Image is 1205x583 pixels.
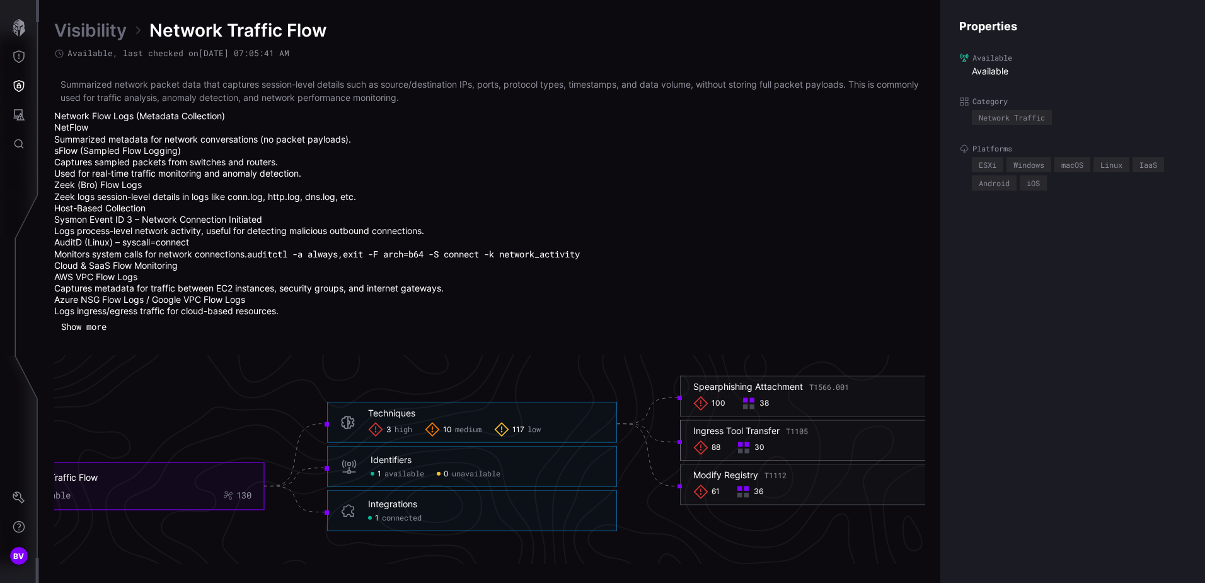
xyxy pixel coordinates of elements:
label: Available [959,52,1186,62]
div: ESXi [979,161,996,168]
span: 1 [375,513,379,523]
span: 0 [444,469,449,479]
li: Azure NSG Flow Logs / Google VPC Flow Logs [54,294,925,317]
span: 3 [386,425,391,435]
li: Used for real-time traffic monitoring and anomaly detection. [54,168,925,179]
div: iOS [1027,179,1040,187]
li: Summarized metadata for network conversations (no packet payloads). [54,134,925,145]
li: Captures sampled packets from switches and routers. [54,156,925,168]
li: Host-Based Collection [54,203,925,260]
button: BV [1,541,37,570]
span: available [384,469,424,479]
span: Available , last checked on [67,48,289,59]
li: Cloud & SaaS Flow Monitoring [54,260,925,317]
span: low [528,425,541,435]
div: Identifiers [371,454,412,466]
div: Android [979,179,1010,187]
li: Monitors system calls for network connections. [54,249,925,260]
code: auditctl -a always,exit -F arch=b64 -S connect -k network_activity [247,248,580,260]
time: [DATE] 07:05:41 AM [199,47,289,59]
span: Network Traffic Flow [149,19,326,42]
span: 30 [754,443,764,453]
span: 100 [712,399,725,409]
li: AWS VPC Flow Logs [54,271,925,294]
div: Modify Registry [693,469,787,481]
li: Sysmon Event ID 3 – Network Connection Initiated [54,214,925,237]
div: Ingress Tool Transfer [693,425,808,437]
div: Available [972,66,1186,77]
span: high [395,425,412,435]
div: Windows [1013,161,1044,168]
li: Network Flow Logs (Metadata Collection) [54,110,925,203]
span: BV [13,550,25,563]
a: Visibility [54,19,127,42]
label: Category [959,97,1186,107]
p: Summarized network packet data that captures session-level details such as source/destination IPs... [61,78,919,104]
span: T1112 [764,470,787,480]
span: 117 [512,425,524,435]
div: Network Traffic [979,114,1045,121]
label: Platforms [959,144,1186,154]
span: 88 [712,443,720,453]
div: Linux [1100,161,1122,168]
div: Techniques [368,407,415,418]
li: Logs ingress/egress traffic for cloud-based resources. [54,305,925,317]
li: Zeek (Bro) Flow Logs [54,179,925,202]
li: Logs process-level network activity, useful for detecting malicious outbound connections. [54,225,925,237]
li: AuditD (Linux) – syscall=connect [54,237,925,259]
div: Integrations [368,498,417,510]
div: IaaS [1139,161,1157,168]
li: NetFlow [54,122,925,144]
div: macOS [1061,161,1083,168]
span: 38 [759,399,769,409]
span: connected [382,513,422,523]
div: Spearphishing Attachment [693,381,849,392]
button: Show more [54,317,113,336]
span: 61 [712,487,720,497]
span: 1 [378,469,381,479]
div: 130 [236,490,251,501]
span: T1105 [786,426,808,436]
li: sFlow (Sampled Flow Logging) [54,145,925,180]
span: T1566.001 [809,382,849,392]
div: Network Traffic Flow [12,472,251,483]
li: Zeek logs session-level details in logs like conn.log, http.log, dns.log, etc. [54,191,925,203]
h4: Properties [959,19,1186,33]
span: 36 [754,487,763,497]
span: unavailable [452,469,500,479]
span: medium [455,425,481,435]
li: Captures metadata for traffic between EC2 instances, security groups, and internet gateways. [54,283,925,294]
span: 10 [443,425,452,435]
